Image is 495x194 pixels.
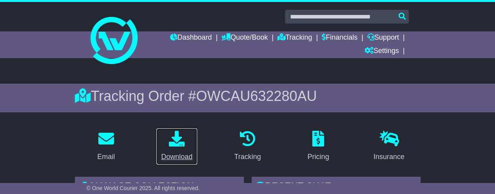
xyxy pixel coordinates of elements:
div: Pricing [307,152,329,162]
a: Insurance [368,128,410,165]
a: Email [92,128,120,165]
div: Tracking Order # [75,88,421,104]
a: Settings [364,45,399,58]
span: OWCAU632280AU [196,88,317,104]
a: Financials [322,31,357,45]
a: Pricing [302,128,334,165]
a: Quote/Book [221,31,268,45]
div: Insurance [374,152,404,162]
div: Tracking [234,152,261,162]
a: Tracking [277,31,312,45]
div: Download [161,152,192,162]
a: Tracking [229,128,266,165]
a: Dashboard [170,31,212,45]
div: Email [97,152,115,162]
a: Download [156,128,198,165]
a: Support [367,31,399,45]
span: © One World Courier 2025. All rights reserved. [87,185,200,191]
